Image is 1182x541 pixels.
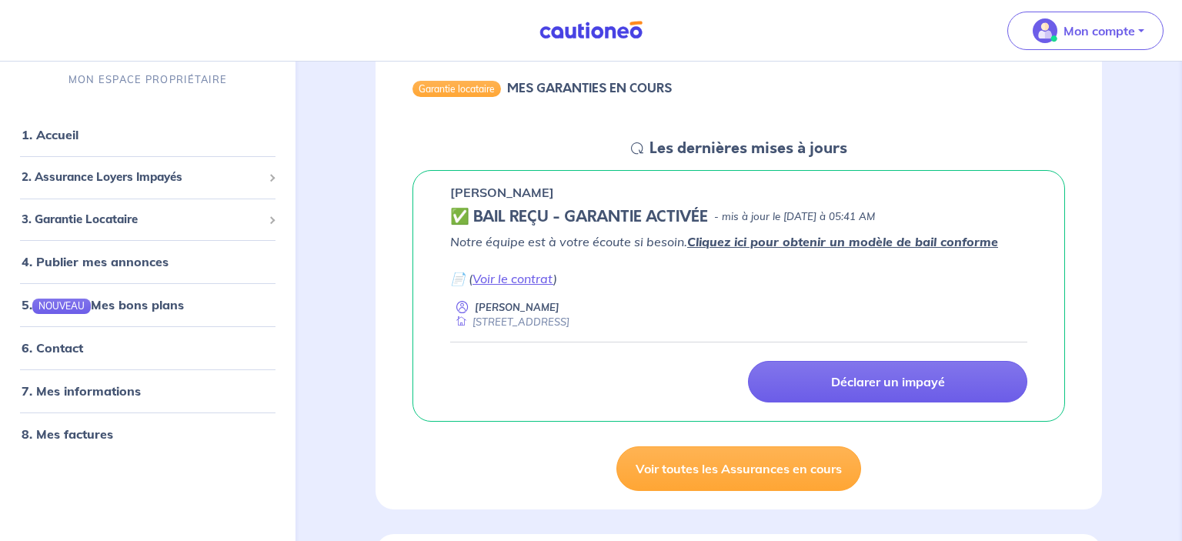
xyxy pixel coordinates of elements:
[6,205,289,235] div: 3. Garantie Locataire
[748,361,1027,402] a: Déclarer un impayé
[1063,22,1135,40] p: Mon compte
[22,211,262,229] span: 3. Garantie Locataire
[1033,18,1057,43] img: illu_account_valid_menu.svg
[6,376,289,407] div: 7. Mes informations
[22,254,169,269] a: 4. Publier mes annonces
[6,289,289,320] div: 5.NOUVEAUMes bons plans
[6,162,289,192] div: 2. Assurance Loyers Impayés
[472,271,553,286] a: Voir le contrat
[22,297,184,312] a: 5.NOUVEAUMes bons plans
[22,341,83,356] a: 6. Contact
[22,169,262,186] span: 2. Assurance Loyers Impayés
[714,209,875,225] p: - mis à jour le [DATE] à 05:41 AM
[22,427,113,442] a: 8. Mes factures
[22,127,78,142] a: 1. Accueil
[450,234,998,249] em: Notre équipe est à votre écoute si besoin.
[6,119,289,150] div: 1. Accueil
[412,81,501,96] div: Garantie locataire
[450,183,554,202] p: [PERSON_NAME]
[450,271,557,286] em: 📄 ( )
[649,139,847,158] h5: Les dernières mises à jours
[507,81,672,95] h6: MES GARANTIES EN COURS
[475,300,559,315] p: [PERSON_NAME]
[831,374,945,389] p: Déclarer un impayé
[68,72,227,87] p: MON ESPACE PROPRIÉTAIRE
[1007,12,1164,50] button: illu_account_valid_menu.svgMon compte
[6,419,289,450] div: 8. Mes factures
[533,21,649,40] img: Cautioneo
[6,246,289,277] div: 4. Publier mes annonces
[22,384,141,399] a: 7. Mes informations
[450,208,1027,226] div: state: CONTRACT-VALIDATED, Context: IN-LANDLORD,IS-GL-CAUTION-IN-LANDLORD
[450,315,569,329] div: [STREET_ADDRESS]
[616,446,861,491] a: Voir toutes les Assurances en cours
[450,208,708,226] h5: ✅ BAIL REÇU - GARANTIE ACTIVÉE
[6,333,289,364] div: 6. Contact
[687,234,998,249] a: Cliquez ici pour obtenir un modèle de bail conforme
